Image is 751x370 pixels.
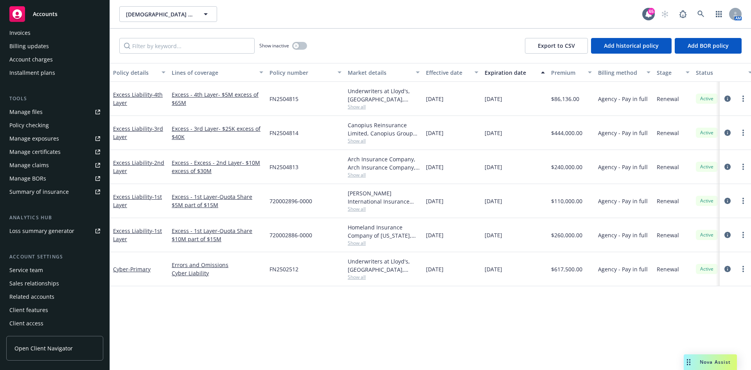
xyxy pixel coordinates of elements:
[266,63,345,82] button: Policy number
[348,206,420,212] span: Show all
[426,129,444,137] span: [DATE]
[525,38,588,54] button: Export to CSV
[699,197,715,204] span: Active
[675,6,691,22] a: Report a Bug
[482,63,548,82] button: Expiration date
[14,344,73,352] span: Open Client Navigator
[6,264,103,276] a: Service team
[485,163,502,171] span: [DATE]
[723,162,732,171] a: circleInformation
[6,27,103,39] a: Invoices
[348,274,420,280] span: Show all
[688,42,729,49] span: Add BOR policy
[598,231,648,239] span: Agency - Pay in full
[711,6,727,22] a: Switch app
[9,132,59,145] div: Manage exposures
[6,146,103,158] a: Manage certificates
[259,42,289,49] span: Show inactive
[551,265,582,273] span: $617,500.00
[426,69,470,77] div: Effective date
[119,6,217,22] button: [DEMOGRAPHIC_DATA] Health System/West
[591,38,672,54] button: Add historical policy
[426,163,444,171] span: [DATE]
[675,38,742,54] button: Add BOR policy
[9,225,74,237] div: Loss summary generator
[9,106,43,118] div: Manage files
[538,42,575,49] span: Export to CSV
[9,119,49,132] div: Policy checking
[6,40,103,52] a: Billing updates
[269,95,298,103] span: FN2504815
[551,163,582,171] span: $240,000.00
[700,359,731,365] span: Nova Assist
[485,265,502,273] span: [DATE]
[172,261,263,269] a: Errors and Omissions
[9,40,49,52] div: Billing updates
[9,186,69,198] div: Summary of insurance
[551,69,583,77] div: Premium
[598,265,648,273] span: Agency - Pay in full
[269,69,333,77] div: Policy number
[423,63,482,82] button: Effective date
[696,69,744,77] div: Status
[6,132,103,145] a: Manage exposures
[113,265,151,273] a: Cyber
[169,63,266,82] button: Lines of coverage
[693,6,709,22] a: Search
[113,69,157,77] div: Policy details
[548,63,595,82] button: Premium
[699,129,715,136] span: Active
[172,193,263,209] a: Excess - 1st Layer-Quota Share $5M part of $15M
[485,69,536,77] div: Expiration date
[738,128,748,137] a: more
[9,27,31,39] div: Invoices
[269,265,298,273] span: FN2502512
[6,172,103,185] a: Manage BORs
[269,163,298,171] span: FN2504813
[110,63,169,82] button: Policy details
[9,146,61,158] div: Manage certificates
[6,186,103,198] a: Summary of insurance
[172,227,263,243] a: Excess - 1st Layer-Quota Share $10M part of $15M
[6,214,103,222] div: Analytics hub
[551,231,582,239] span: $260,000.00
[6,159,103,171] a: Manage claims
[348,189,420,206] div: [PERSON_NAME] International Insurance Company Limited, [PERSON_NAME] Insurance, Resilience Cyber ...
[426,95,444,103] span: [DATE]
[485,231,502,239] span: [DATE]
[595,63,654,82] button: Billing method
[33,11,57,17] span: Accounts
[657,265,679,273] span: Renewal
[598,95,648,103] span: Agency - Pay in full
[657,197,679,205] span: Renewal
[348,87,420,103] div: Underwriters at Lloyd's, [GEOGRAPHIC_DATA], [PERSON_NAME] of [GEOGRAPHIC_DATA], Howden Broking Group
[6,253,103,261] div: Account settings
[657,163,679,171] span: Renewal
[269,231,312,239] span: 720002886-0000
[9,317,43,330] div: Client access
[172,159,263,175] a: Excess - Excess - 2nd Layer- $10M excess of $30M
[348,137,420,144] span: Show all
[172,269,263,277] a: Cyber Liability
[699,163,715,170] span: Active
[485,197,502,205] span: [DATE]
[345,63,423,82] button: Market details
[348,121,420,137] div: Canopius Reinsurance Limited, Canopius Group Limited, Howden Broking Group
[723,196,732,206] a: circleInformation
[6,277,103,290] a: Sales relationships
[657,6,673,22] a: Start snowing
[348,103,420,110] span: Show all
[9,277,59,290] div: Sales relationships
[598,163,648,171] span: Agency - Pay in full
[738,230,748,240] a: more
[684,354,694,370] div: Drag to move
[723,230,732,240] a: circleInformation
[738,162,748,171] a: more
[426,197,444,205] span: [DATE]
[113,193,162,209] a: Excess Liability
[119,38,255,54] input: Filter by keyword...
[113,125,163,141] a: Excess Liability
[9,304,48,316] div: Client features
[598,197,648,205] span: Agency - Pay in full
[6,119,103,132] a: Policy checking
